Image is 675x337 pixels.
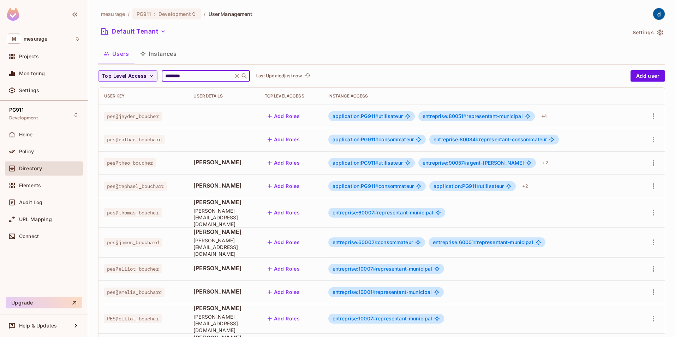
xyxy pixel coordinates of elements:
[24,36,47,42] span: Workspace: mesurage
[433,240,533,245] span: representant-municipal
[538,111,550,122] div: + 4
[653,8,665,20] img: dev 911gcl
[193,237,253,257] span: [PERSON_NAME][EMAIL_ADDRESS][DOMAIN_NAME]
[193,93,253,99] div: User Details
[19,200,42,205] span: Audit Log
[519,181,531,192] div: + 2
[434,137,547,142] span: representant-consommateur
[6,297,82,308] button: Upgrade
[333,266,432,272] span: representant-municipal
[305,72,311,79] span: refresh
[333,289,432,295] span: representant-municipal
[434,183,504,189] span: utilisateur
[154,11,156,17] span: :
[265,263,303,274] button: Add Roles
[423,160,467,166] span: entreprise:90057
[477,183,480,189] span: #
[265,181,303,192] button: Add Roles
[193,158,253,166] span: [PERSON_NAME]
[193,313,253,333] span: [PERSON_NAME][EMAIL_ADDRESS][DOMAIN_NAME]
[333,160,379,166] span: application:PG911
[193,228,253,236] span: [PERSON_NAME]
[630,27,665,38] button: Settings
[265,207,303,218] button: Add Roles
[434,136,479,142] span: entreprise:80084
[333,240,413,245] span: consommateur
[104,182,167,191] span: pes@raphael_bouchard
[209,11,253,17] span: User Management
[135,45,182,63] button: Instances
[333,315,376,321] span: entreprise:10007
[104,112,162,121] span: pes@jayden_boucher
[463,113,466,119] span: #
[375,183,378,189] span: #
[333,266,376,272] span: entreprise:10007
[373,266,376,272] span: #
[193,182,253,189] span: [PERSON_NAME]
[137,11,151,17] span: PG911
[375,113,378,119] span: #
[193,207,253,227] span: [PERSON_NAME][EMAIL_ADDRESS][DOMAIN_NAME]
[128,11,130,17] li: /
[104,288,165,297] span: pes@amelia_bouchard
[265,134,303,145] button: Add Roles
[375,136,378,142] span: #
[433,239,477,245] span: entreprise:60001
[265,286,303,298] button: Add Roles
[333,136,379,142] span: application:PG911
[104,93,182,99] div: User Key
[333,183,414,189] span: consommateur
[333,137,414,142] span: consommateur
[19,71,45,76] span: Monitoring
[373,315,376,321] span: #
[104,208,162,217] span: pes@thomas_boucher
[333,316,432,321] span: representant-municipal
[265,237,303,248] button: Add Roles
[98,45,135,63] button: Users
[375,160,378,166] span: #
[19,233,39,239] span: Connect
[265,157,303,168] button: Add Roles
[193,198,253,206] span: [PERSON_NAME]
[476,136,479,142] span: #
[474,239,477,245] span: #
[204,11,205,17] li: /
[423,113,467,119] span: entreprise:80051
[104,264,162,273] span: pes@elliot_boucher
[193,264,253,272] span: [PERSON_NAME]
[101,11,125,17] span: the active workspace
[374,209,377,215] span: #
[333,183,379,189] span: application:PG911
[193,288,253,295] span: [PERSON_NAME]
[193,304,253,312] span: [PERSON_NAME]
[19,217,52,222] span: URL Mapping
[333,210,434,215] span: representant-municipal
[333,239,378,245] span: entreprise:60002
[19,88,39,93] span: Settings
[303,72,312,80] button: refresh
[265,93,317,99] div: Top Level Access
[98,70,157,82] button: Top Level Access
[372,289,376,295] span: #
[104,158,156,167] span: pes@theo_boucher
[464,160,467,166] span: #
[631,70,665,82] button: Add user
[333,289,376,295] span: entreprise:10001
[102,72,147,81] span: Top Level Access
[104,314,162,323] span: PES@elliot_boucher
[98,26,169,37] button: Default Tenant
[9,115,38,121] span: Development
[19,132,33,137] span: Home
[19,183,41,188] span: Elements
[423,113,523,119] span: representant-municipal
[423,160,524,166] span: agent-[PERSON_NAME]
[265,111,303,122] button: Add Roles
[333,209,377,215] span: entreprise:60007
[8,34,20,44] span: M
[159,11,191,17] span: Development
[375,239,378,245] span: #
[328,93,632,99] div: Instance Access
[539,157,551,168] div: + 2
[434,183,480,189] span: application:PG911
[256,73,302,79] p: Last Updated just now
